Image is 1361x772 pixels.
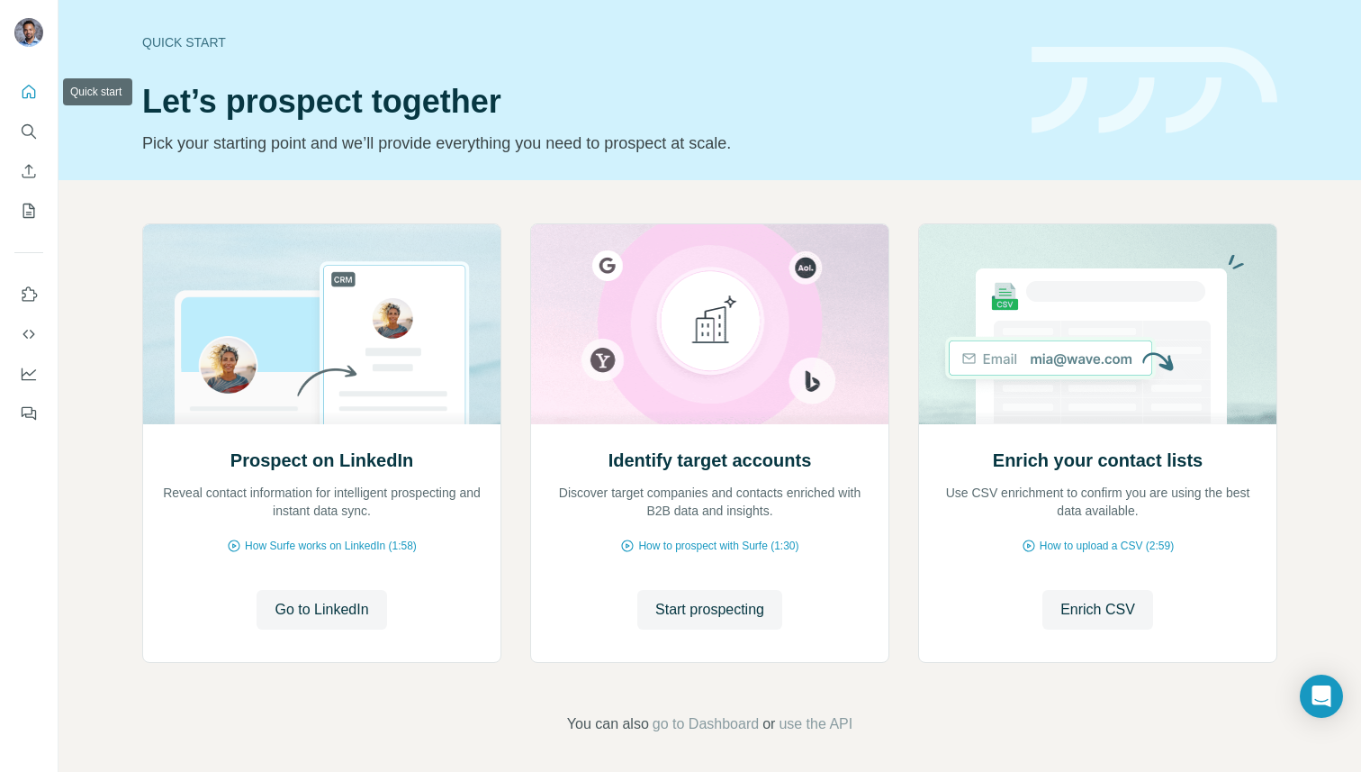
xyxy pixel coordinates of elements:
[530,224,889,424] img: Identify target accounts
[245,538,417,554] span: How Surfe works on LinkedIn (1:58)
[161,484,482,520] p: Reveal contact information for intelligent prospecting and instant data sync.
[142,224,501,424] img: Prospect on LinkedIn
[230,448,413,473] h2: Prospect on LinkedIn
[653,713,759,735] button: go to Dashboard
[14,195,43,227] button: My lists
[1032,47,1277,134] img: banner
[638,538,798,554] span: How to prospect with Surfe (1:30)
[1040,538,1174,554] span: How to upload a CSV (2:59)
[779,713,852,735] button: use the API
[14,358,43,390] button: Dashboard
[637,590,782,630] button: Start prospecting
[14,115,43,148] button: Search
[993,448,1203,473] h2: Enrich your contact lists
[14,278,43,311] button: Use Surfe on LinkedIn
[14,76,43,108] button: Quick start
[608,448,812,473] h2: Identify target accounts
[142,84,1010,120] h1: Let’s prospect together
[762,713,775,735] span: or
[937,484,1258,520] p: Use CSV enrichment to confirm you are using the best data available.
[14,318,43,350] button: Use Surfe API
[1060,599,1135,621] span: Enrich CSV
[14,18,43,47] img: Avatar
[1300,675,1343,718] div: Open Intercom Messenger
[14,397,43,430] button: Feedback
[142,33,1010,51] div: Quick start
[1042,590,1153,630] button: Enrich CSV
[567,713,649,735] span: You can also
[918,224,1277,424] img: Enrich your contact lists
[549,484,870,520] p: Discover target companies and contacts enriched with B2B data and insights.
[142,131,1010,156] p: Pick your starting point and we’ll provide everything you need to prospect at scale.
[655,599,764,621] span: Start prospecting
[275,599,368,621] span: Go to LinkedIn
[257,590,386,630] button: Go to LinkedIn
[14,155,43,187] button: Enrich CSV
